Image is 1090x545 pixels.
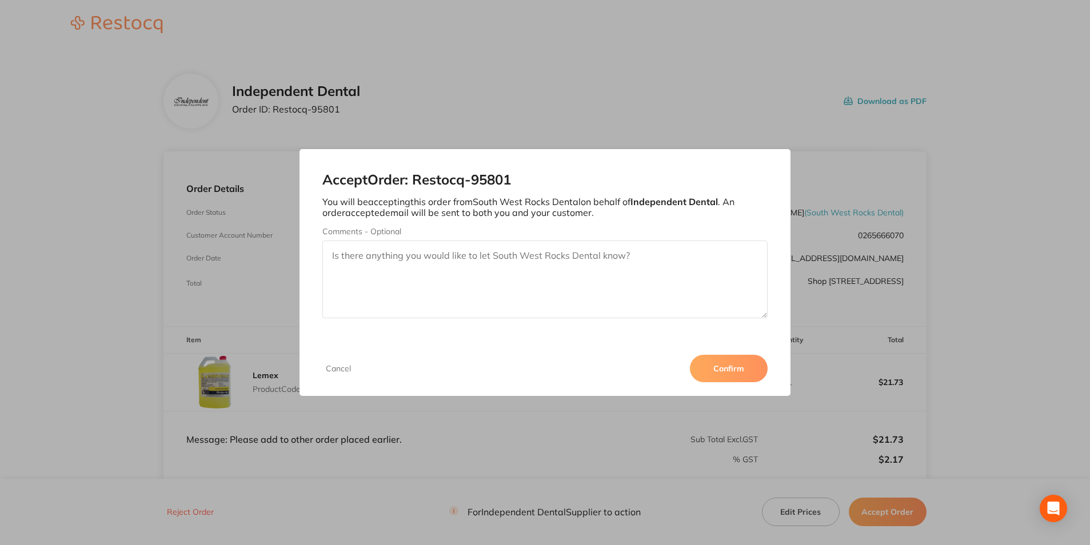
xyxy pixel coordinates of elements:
div: Open Intercom Messenger [1040,495,1067,522]
button: Cancel [322,363,354,374]
h2: Accept Order: Restocq- 95801 [322,172,767,188]
p: You will be accepting this order from South West Rocks Dental on behalf of . An order accepted em... [322,197,767,218]
button: Confirm [690,355,768,382]
label: Comments - Optional [322,227,767,236]
b: Independent Dental [630,196,718,207]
